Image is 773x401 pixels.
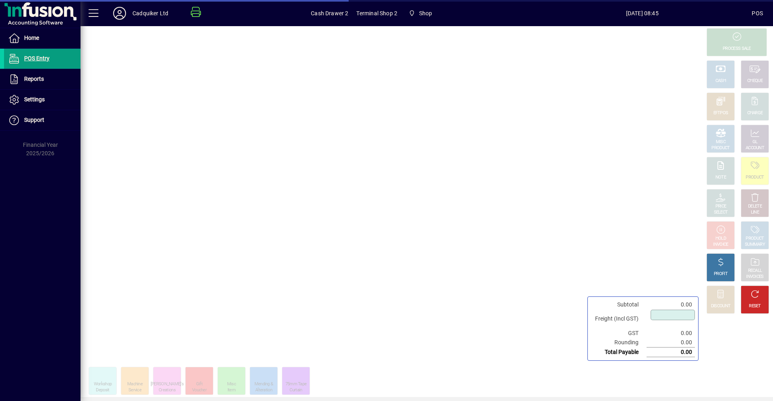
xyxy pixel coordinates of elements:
[533,7,752,20] span: [DATE] 08:45
[227,381,236,387] div: Misc
[647,329,695,338] td: 0.00
[159,387,176,393] div: Creations
[311,7,348,20] span: Cash Drawer 2
[747,78,763,84] div: CHEQUE
[107,6,132,21] button: Profile
[747,110,763,116] div: CHARGE
[715,78,726,84] div: CASH
[591,309,647,329] td: Freight (Incl GST)
[4,90,81,110] a: Settings
[132,7,168,20] div: Cadquiker Ltd
[746,145,764,151] div: ACCOUNT
[713,110,728,116] div: EFTPOS
[128,387,141,393] div: Service
[96,387,109,393] div: Deposit
[746,236,764,242] div: PRODUCT
[715,204,726,210] div: PRICE
[356,7,397,20] span: Terminal Shop 2
[748,204,762,210] div: DELETE
[591,348,647,357] td: Total Payable
[711,303,730,309] div: DISCOUNT
[746,274,763,280] div: INVOICES
[419,7,432,20] span: Shop
[24,35,39,41] span: Home
[647,348,695,357] td: 0.00
[715,175,726,181] div: NOTE
[127,381,143,387] div: Machine
[715,236,726,242] div: HOLD
[24,76,44,82] span: Reports
[647,300,695,309] td: 0.00
[4,110,81,130] a: Support
[591,300,647,309] td: Subtotal
[24,55,50,62] span: POS Entry
[227,387,236,393] div: Item
[289,387,302,393] div: Curtain
[4,69,81,89] a: Reports
[255,387,272,393] div: Alteration
[714,271,728,277] div: PROFIT
[752,7,763,20] div: POS
[24,96,45,103] span: Settings
[749,303,761,309] div: RESET
[714,210,728,216] div: SELECT
[285,381,307,387] div: 75mm Tape
[745,242,765,248] div: SUMMARY
[151,381,184,387] div: [PERSON_NAME]'s
[647,338,695,348] td: 0.00
[713,242,728,248] div: INVOICE
[751,210,759,216] div: LINE
[405,6,435,21] span: Shop
[711,145,730,151] div: PRODUCT
[746,175,764,181] div: PRODUCT
[254,381,273,387] div: Mending &
[192,387,207,393] div: Voucher
[24,117,44,123] span: Support
[591,338,647,348] td: Rounding
[4,28,81,48] a: Home
[94,381,112,387] div: Workshop
[752,139,758,145] div: GL
[591,329,647,338] td: GST
[723,46,751,52] div: PROCESS SALE
[196,381,203,387] div: Gift
[716,139,725,145] div: MISC
[748,268,762,274] div: RECALL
